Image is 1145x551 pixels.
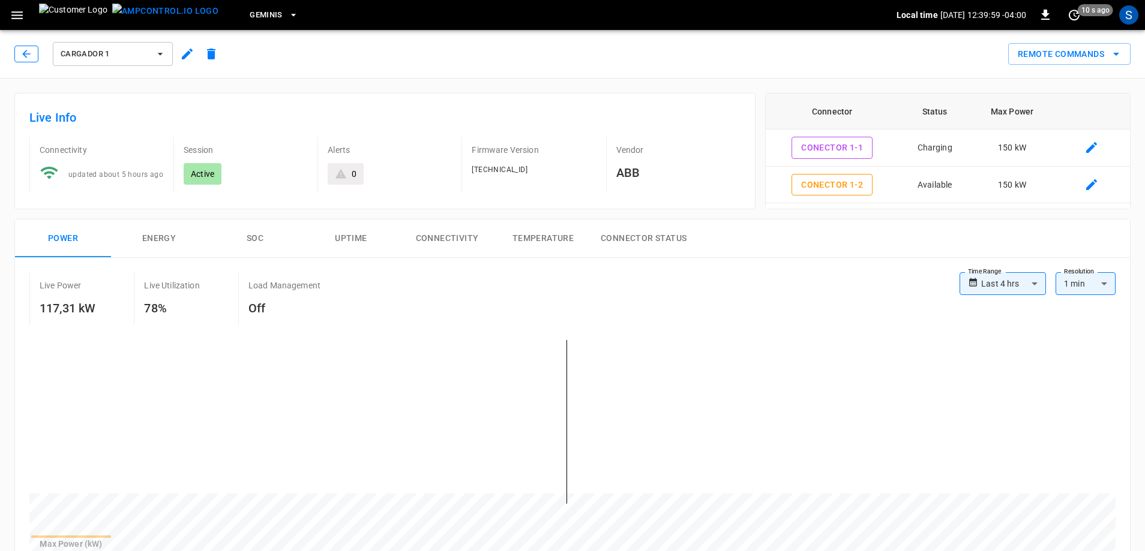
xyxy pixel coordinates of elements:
[792,174,873,196] button: Conector 1-2
[248,279,320,291] p: Load Management
[144,299,199,318] h6: 78%
[472,165,527,174] span: [TECHNICAL_ID]
[207,219,303,258] button: SOC
[495,219,591,258] button: Temperature
[53,42,173,66] button: Cargador 1
[1008,43,1131,65] div: remote commands options
[29,108,741,127] h6: Live Info
[971,130,1054,167] td: 150 kW
[981,272,1046,295] div: Last 4 hrs
[940,9,1026,21] p: [DATE] 12:39:59 -04:00
[61,47,149,61] span: Cargador 1
[971,94,1054,130] th: Max Power
[191,168,214,180] p: Active
[68,170,163,179] span: updated about 5 hours ago
[144,279,199,291] p: Live Utilization
[15,219,111,258] button: Power
[184,144,308,156] p: Session
[303,219,399,258] button: Uptime
[897,9,938,21] p: Local time
[591,219,696,258] button: Connector Status
[40,144,164,156] p: Connectivity
[1008,43,1131,65] button: Remote Commands
[766,94,899,130] th: Connector
[1078,4,1113,16] span: 10 s ago
[899,130,971,167] td: Charging
[968,267,1002,276] label: Time Range
[792,137,873,159] button: Conector 1-1
[472,144,596,156] p: Firmware Version
[899,94,971,130] th: Status
[1119,5,1138,25] div: profile-icon
[245,4,303,27] button: Geminis
[971,203,1054,240] td: 150 kW
[112,4,218,19] img: ampcontrol.io logo
[40,279,82,291] p: Live Power
[111,219,207,258] button: Energy
[250,8,283,22] span: Geminis
[899,167,971,204] td: Available
[40,299,95,318] h6: 117,31 kW
[39,4,107,26] img: Customer Logo
[616,144,741,156] p: Vendor
[766,94,1130,277] table: connector table
[399,219,495,258] button: Connectivity
[1056,272,1116,295] div: 1 min
[899,203,971,240] td: Available
[1064,267,1094,276] label: Resolution
[971,167,1054,204] td: 150 kW
[248,299,320,318] h6: Off
[616,163,741,182] h6: ABB
[352,168,356,180] div: 0
[328,144,452,156] p: Alerts
[1065,5,1084,25] button: set refresh interval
